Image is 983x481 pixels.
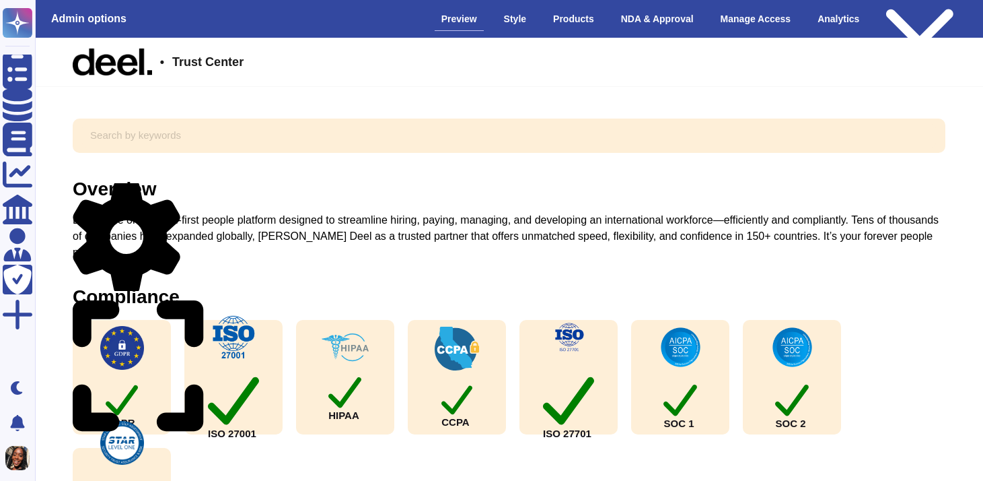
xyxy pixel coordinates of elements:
div: HIPAA [328,373,362,421]
div: SOC 1 [663,380,696,428]
div: Products [546,7,601,30]
img: Company Banner [73,49,152,75]
div: Preview [435,7,484,31]
span: Trust Center [172,56,244,68]
img: check [211,315,257,359]
div: NDA & Approval [614,7,700,30]
h3: Admin options [51,12,126,25]
div: Style [497,7,533,30]
img: check [322,333,369,362]
div: SOC 2 [775,380,808,428]
div: ISO 27001 [208,370,259,439]
input: Search by keywords [82,124,936,148]
img: check [547,315,591,359]
img: check [435,327,480,371]
div: Compliance [73,288,180,307]
span: • [160,56,164,68]
div: Analytics [811,7,866,30]
div: ISO 27701 [543,370,594,439]
img: check [770,325,814,369]
img: user [5,446,30,470]
div: Manage Access [714,7,798,30]
img: check [659,325,702,369]
button: user [3,443,39,473]
img: check [100,421,144,465]
div: CCPA [441,381,472,426]
div: Overview [73,180,157,199]
div: Deel is the only global-first people platform designed to streamline hiring, paying, managing, an... [73,212,945,261]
